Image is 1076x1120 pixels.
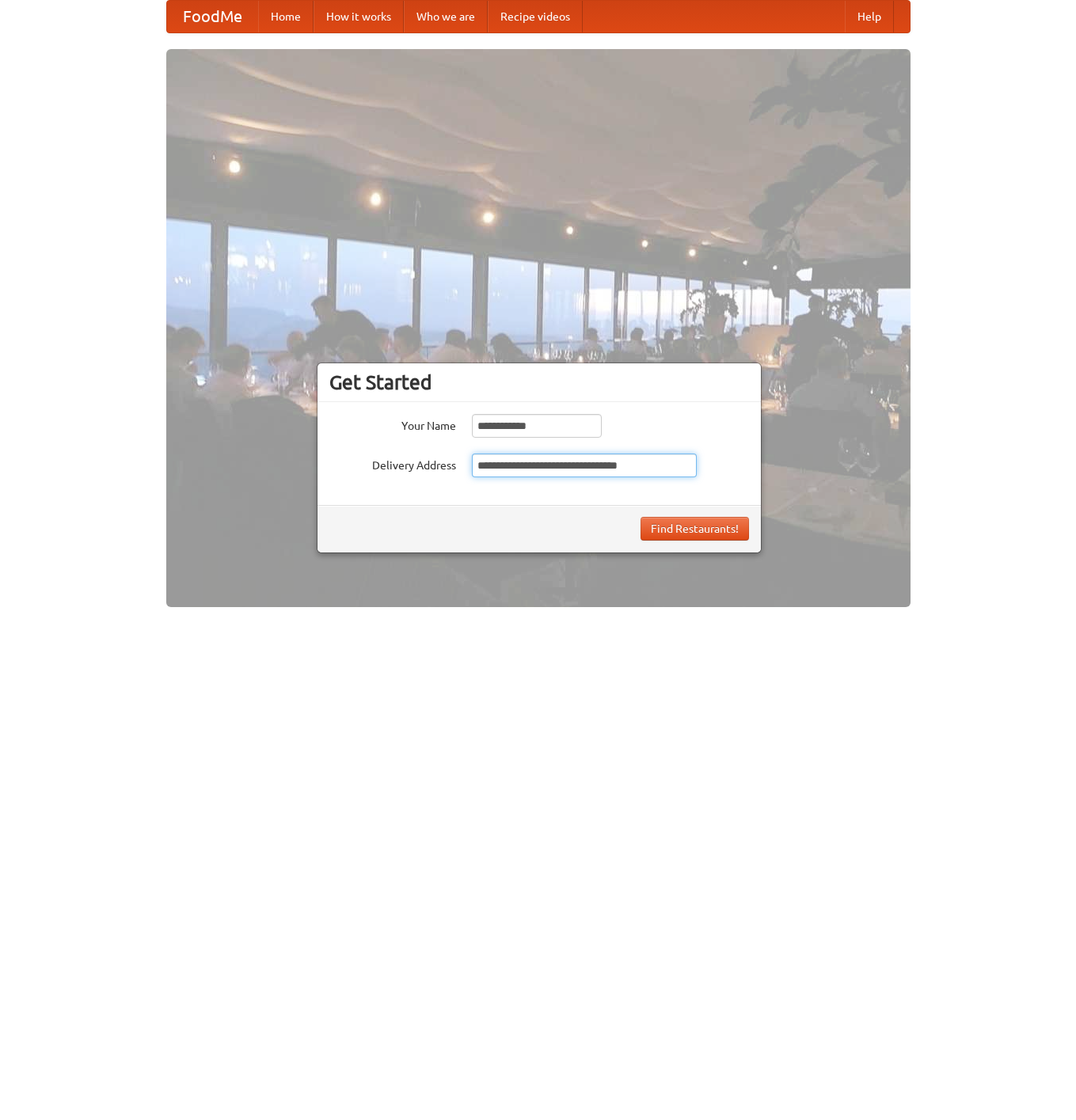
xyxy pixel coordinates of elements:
a: Help [845,1,894,32]
button: Find Restaurants! [641,517,749,541]
h3: Get Started [329,370,749,394]
a: Recipe videos [488,1,583,32]
label: Delivery Address [329,454,456,473]
a: FoodMe [167,1,258,32]
a: Home [258,1,314,32]
a: Who we are [404,1,488,32]
label: Your Name [329,414,456,434]
a: How it works [314,1,404,32]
